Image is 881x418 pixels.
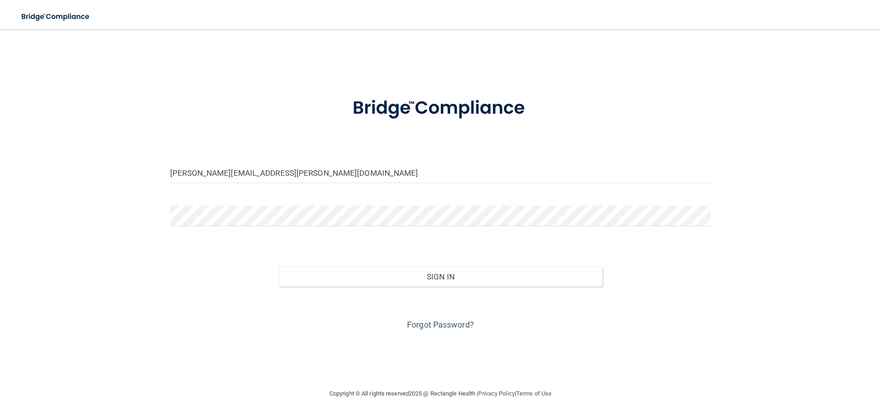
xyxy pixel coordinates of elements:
[407,320,474,329] a: Forgot Password?
[170,162,711,183] input: Email
[478,390,514,397] a: Privacy Policy
[334,84,547,132] img: bridge_compliance_login_screen.278c3ca4.svg
[14,7,98,26] img: bridge_compliance_login_screen.278c3ca4.svg
[273,379,608,408] div: Copyright © All rights reserved 2025 @ Rectangle Health | |
[516,390,552,397] a: Terms of Use
[279,267,603,287] button: Sign In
